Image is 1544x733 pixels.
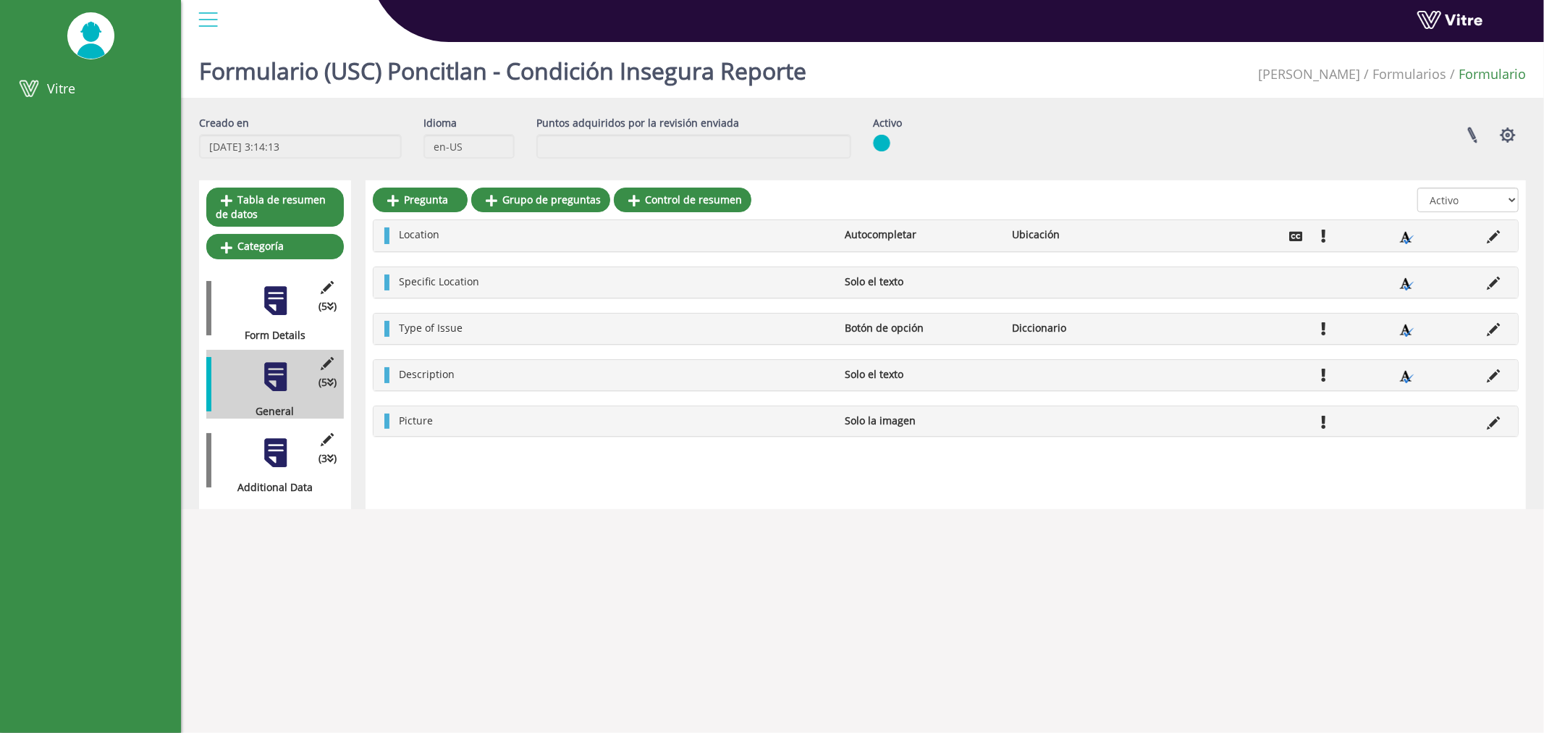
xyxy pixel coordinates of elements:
li: Botón de opción [838,321,1005,335]
label: Creado en [199,116,249,130]
span: Specific Location [399,275,479,288]
a: Categoría [206,234,344,259]
span: Vitre [47,80,75,97]
li: Solo el texto [838,275,1005,289]
a: Tabla de resumen de datos [206,188,344,227]
div: General [206,404,333,419]
span: 379 [1258,65,1360,83]
li: Autocompletar [838,227,1005,242]
li: Solo la imagen [838,414,1005,428]
img: UserPic.png [67,13,114,59]
div: Additional Data [206,480,333,495]
li: Diccionario [1005,321,1173,335]
div: Form Details [206,328,333,343]
label: Puntos adquiridos por la revisión enviada [536,116,739,130]
img: yes [873,134,890,152]
span: (3 ) [318,451,337,466]
span: Type of Issue [399,321,463,335]
h1: Formulario (USC) Poncitlan - Condición Insegura Reporte [199,36,806,98]
span: (5 ) [318,299,337,314]
span: Location [399,227,439,241]
label: Activo [873,116,902,130]
span: Picture [399,414,433,427]
label: Idioma [423,116,457,130]
a: Grupo de preguntas [471,188,610,212]
span: Description [399,367,455,381]
li: Ubicación [1005,227,1173,242]
li: Formulario [1446,65,1526,84]
a: Control de resumen [614,188,751,212]
a: Formularios [1372,65,1446,83]
span: (5 ) [318,375,337,390]
li: Solo el texto [838,367,1005,382]
a: Pregunta [373,188,468,212]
